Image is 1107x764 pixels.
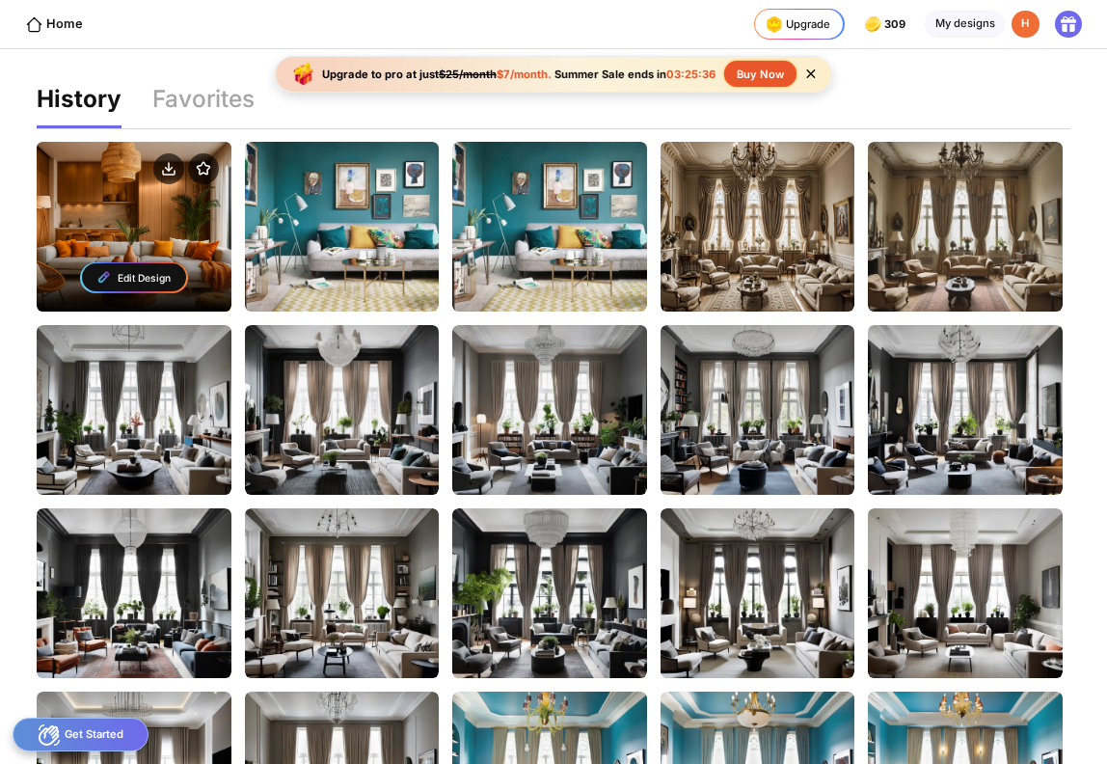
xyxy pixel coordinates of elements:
img: 29569942957132.webp [452,508,646,678]
img: 37703633770454.webp [661,325,854,495]
img: 27038032703938.webp [37,508,230,678]
img: 98242199824288.webp [245,142,439,312]
span: $7/month. [497,68,552,81]
img: 920036892005.webp [452,325,646,495]
img: L3rewhOtdkQAAAABJRU5ErkJggg== [97,269,112,284]
div: History [37,87,121,128]
div: Get Started [13,718,148,751]
div: Edit Design [82,263,187,291]
img: 3918633918757.webp [37,325,230,495]
span: $25/month [439,68,497,81]
span: 03:25:36 [666,68,715,81]
div: Upgrade [762,12,831,37]
img: 84760288476202.webp [245,508,439,678]
img: upgrade-banner-new-year-icon.gif [288,59,319,90]
div: My designs [925,11,1005,39]
div: Upgrade to pro at just [322,68,552,81]
img: 63967286396773.webp [661,142,854,312]
img: 02563830256503.webp [868,325,1062,495]
div: Summer Sale ends in [552,68,718,81]
img: 8933856893393.webp [452,142,646,312]
div: Home [25,15,83,34]
img: 3102933103068.webp [245,325,439,495]
div: H [1012,11,1039,39]
img: 10153101544.webp [868,142,1062,312]
img: 5965652596576.webp [868,508,1062,678]
span: 309 [884,18,909,31]
div: Favorites [152,87,255,128]
img: 84272278427413.webp [661,508,854,678]
div: Buy Now [724,61,796,87]
img: upgrade-nav-btn-icon.gif [762,12,787,37]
